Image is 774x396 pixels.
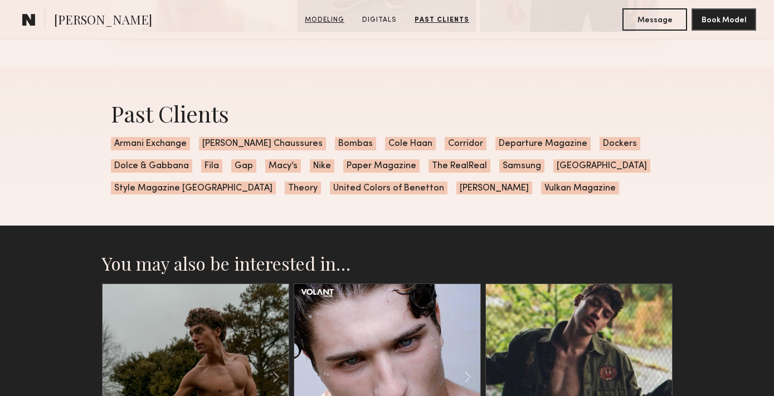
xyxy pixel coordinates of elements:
span: Nike [310,159,334,173]
span: Corridor [445,137,486,150]
a: Digitals [358,15,401,25]
span: Dolce & Gabbana [111,159,192,173]
span: [PERSON_NAME] [456,182,532,195]
span: Departure Magazine [495,137,591,150]
a: Past Clients [410,15,474,25]
span: [GEOGRAPHIC_DATA] [553,159,650,173]
span: Samsung [499,159,544,173]
span: Macy’s [265,159,301,173]
h2: You may also be interested in… [102,252,673,275]
span: Style Magazine [GEOGRAPHIC_DATA] [111,182,276,195]
span: Paper Magazine [343,159,420,173]
span: Bombas [335,137,376,150]
span: Vulkan Magazine [541,182,619,195]
span: Cole Haan [385,137,436,150]
span: Dockers [600,137,640,150]
button: Book Model [692,8,756,31]
span: United Colors of Benetton [330,182,447,195]
span: [PERSON_NAME] Chaussures [199,137,326,150]
span: The RealReal [429,159,490,173]
div: Past Clients [111,99,664,128]
a: Modeling [300,15,349,25]
span: Fila [201,159,222,173]
a: Book Model [692,14,756,24]
span: Gap [231,159,256,173]
span: Theory [285,182,321,195]
span: [PERSON_NAME] [54,11,152,31]
span: Armani Exchange [111,137,190,150]
button: Message [622,8,687,31]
